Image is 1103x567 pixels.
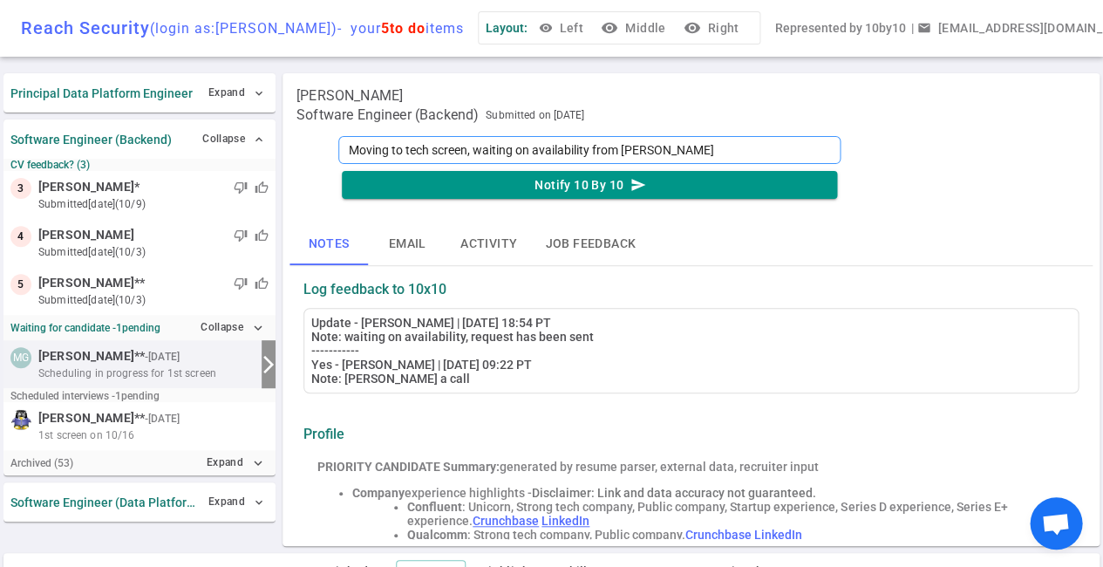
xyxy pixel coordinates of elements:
span: expand_less [252,133,266,147]
span: thumb_down [234,277,248,290]
span: thumb_up [255,277,269,290]
button: Expandexpand_more [202,450,269,475]
small: submitted [DATE] (10/9) [38,196,269,212]
small: - [DATE] [145,411,180,427]
strong: Principal Data Platform Engineer [10,86,193,100]
button: visibilityMiddle [597,12,672,44]
li: : Unicorn, Strong tech company, Public company, Startup experience, Series D experience, Series E... [407,500,1065,528]
span: thumb_down [234,229,248,243]
span: [PERSON_NAME] [296,87,403,105]
span: expand_more [252,495,266,509]
a: LinkedIn [541,514,589,528]
span: expand_more [252,86,266,100]
div: Update - [PERSON_NAME] | [DATE] 18:54 PT Note: waiting on availability, request has been sent ---... [311,316,1071,386]
span: [PERSON_NAME] [38,347,134,365]
i: expand_more [250,320,266,336]
i: arrow_forward_ios [258,354,279,375]
strong: Profile [303,426,344,442]
button: visibilityRight [679,12,746,44]
button: Job feedback [531,223,650,265]
span: Submitted on [DATE] [486,106,584,124]
strong: Log feedback to 10x10 [303,281,446,297]
strong: Company [352,486,405,500]
button: Collapseexpand_more [196,315,269,340]
i: visibility [683,19,700,37]
div: MG [10,347,31,368]
div: basic tabs example [289,223,1093,265]
small: CV feedback? (3) [10,159,269,171]
span: thumb_down [234,181,248,195]
button: Collapse [198,126,269,152]
span: (login as: [PERSON_NAME] ) [150,20,337,37]
div: 4 [10,226,31,247]
strong: PRIORITY CANDIDATE Summary: [317,460,500,474]
i: visibility [601,19,618,37]
small: submitted [DATE] (10/3) [38,244,269,260]
li: experience highlights - [352,486,1065,500]
span: thumb_up [255,181,269,195]
small: - [DATE] [145,349,180,365]
span: visibility [538,21,552,35]
textarea: Moving to tech screen, waiting on availability from [PERSON_NAME] [338,136,841,164]
span: thumb_up [255,229,269,243]
span: Layout: [486,21,528,35]
span: Scheduling in progress for 1st screen [38,365,216,381]
div: Open chat [1030,497,1082,550]
strong: Waiting for candidate - 1 pending [10,322,160,334]
small: Scheduled interviews - 1 pending [10,390,160,402]
button: Expand [204,489,269,515]
div: generated by resume parser, external data, recruiter input [317,460,1065,474]
strong: Software Engineer (Backend) [10,133,172,147]
img: e0b1fa9d2abe6e1076f2b06aa2dcdcb6 [10,409,31,430]
button: Notify 10 By 10send [342,171,837,200]
li: : Strong tech company, Public company. [407,528,1065,542]
span: 1st screen on 10/16 [38,427,135,443]
span: Software Engineer (Backend) [296,106,479,124]
strong: Software Engineer (Data Platform) [10,495,197,509]
i: send [630,177,646,193]
a: Crunchbase [685,528,752,542]
div: 5 [10,274,31,295]
button: Notes [289,223,368,265]
button: Email [368,223,446,265]
div: Reach Security [21,17,464,38]
span: Disclaimer: Link and data accuracy not guaranteed. [532,486,816,500]
small: submitted [DATE] (10/3) [38,292,269,308]
span: [PERSON_NAME] [38,226,134,244]
span: 5 to do [381,20,426,37]
a: Crunchbase [473,514,539,528]
span: [PERSON_NAME] [38,409,134,427]
div: 3 [10,178,31,199]
span: [PERSON_NAME] [38,178,134,196]
span: [PERSON_NAME] [38,274,134,292]
span: - your items [337,20,464,37]
small: Archived ( 53 ) [10,457,73,469]
button: Expand [204,80,269,106]
strong: Qualcomm [407,528,467,542]
i: expand_more [250,455,266,471]
strong: Confluent [407,500,462,514]
span: email [916,21,930,35]
a: LinkedIn [754,528,802,542]
button: Left [534,12,590,44]
button: Activity [446,223,531,265]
